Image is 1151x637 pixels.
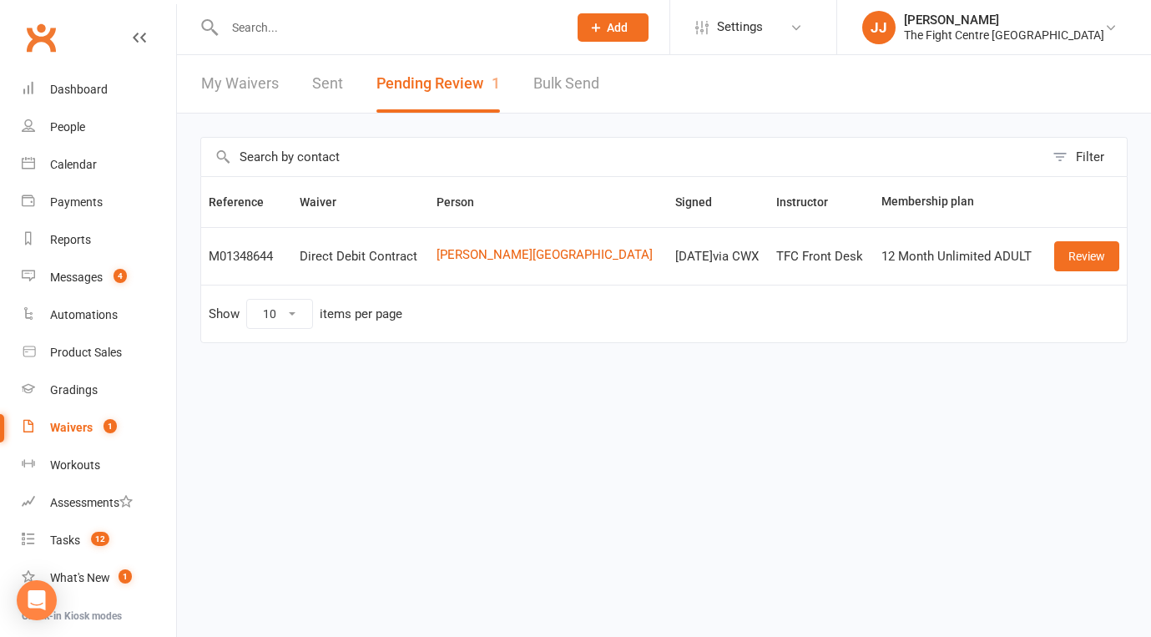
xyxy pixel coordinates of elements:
button: Filter [1044,138,1127,176]
th: Membership plan [874,177,1044,227]
button: Person [437,192,492,212]
a: Calendar [22,146,176,184]
div: Filter [1076,147,1104,167]
div: Calendar [50,158,97,171]
div: TFC Front Desk [776,250,866,264]
a: Reports [22,221,176,259]
span: 1 [492,74,500,92]
a: Automations [22,296,176,334]
div: Reports [50,233,91,246]
div: Assessments [50,496,133,509]
a: My Waivers [201,55,279,113]
div: Waivers [50,421,93,434]
span: Reference [209,195,282,209]
div: 12 Month Unlimited ADULT [881,250,1037,264]
span: Settings [717,8,763,46]
button: Instructor [776,192,846,212]
span: 1 [103,419,117,433]
div: M01348644 [209,250,285,264]
button: Add [578,13,649,42]
input: Search by contact [201,138,1044,176]
span: 1 [119,569,132,584]
span: 4 [114,269,127,283]
div: Dashboard [50,83,108,96]
div: Messages [50,270,103,284]
span: Instructor [776,195,846,209]
a: Assessments [22,484,176,522]
a: Waivers 1 [22,409,176,447]
a: [PERSON_NAME][GEOGRAPHIC_DATA] [437,248,659,262]
span: Signed [675,195,730,209]
div: Open Intercom Messenger [17,580,57,620]
button: Reference [209,192,282,212]
div: items per page [320,307,402,321]
a: Workouts [22,447,176,484]
div: Payments [50,195,103,209]
div: Direct Debit Contract [300,250,422,264]
button: Waiver [300,192,355,212]
div: [PERSON_NAME] [904,13,1104,28]
a: Bulk Send [533,55,599,113]
div: Automations [50,308,118,321]
div: Gradings [50,383,98,397]
div: JJ [862,11,896,44]
div: Product Sales [50,346,122,359]
div: Show [209,299,402,329]
span: Person [437,195,492,209]
a: Payments [22,184,176,221]
div: Workouts [50,458,100,472]
input: Search... [220,16,556,39]
a: Dashboard [22,71,176,109]
span: Waiver [300,195,355,209]
a: Tasks 12 [22,522,176,559]
a: Review [1054,241,1119,271]
div: What's New [50,571,110,584]
a: Product Sales [22,334,176,372]
div: [DATE] via CWX [675,250,762,264]
a: People [22,109,176,146]
div: People [50,120,85,134]
span: Add [607,21,628,34]
span: 12 [91,532,109,546]
a: Gradings [22,372,176,409]
a: Sent [312,55,343,113]
button: Pending Review1 [376,55,500,113]
a: Messages 4 [22,259,176,296]
button: Signed [675,192,730,212]
a: Clubworx [20,17,62,58]
div: Tasks [50,533,80,547]
a: What's New1 [22,559,176,597]
div: The Fight Centre [GEOGRAPHIC_DATA] [904,28,1104,43]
